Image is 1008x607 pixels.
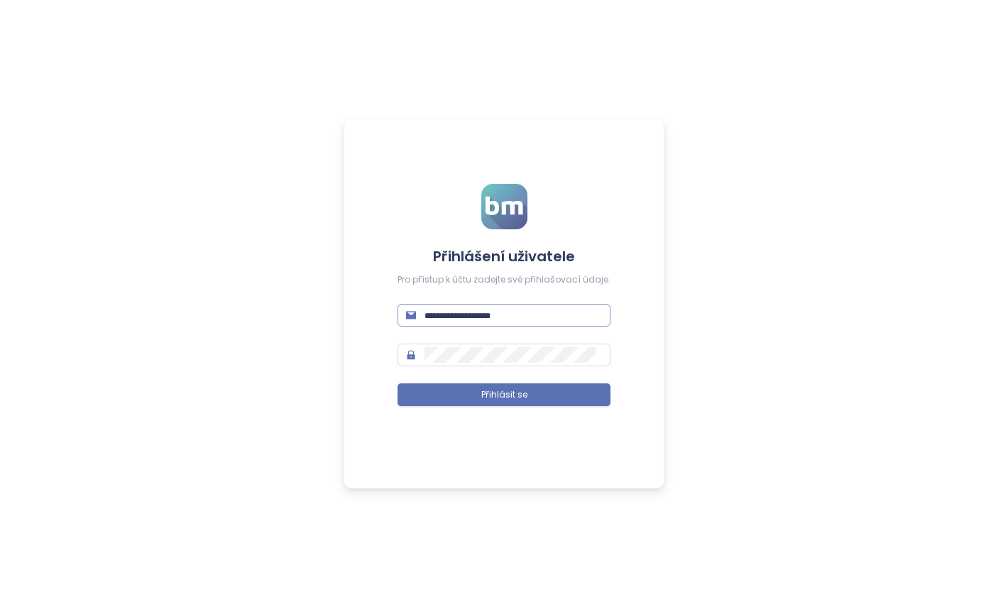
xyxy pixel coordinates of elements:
span: mail [406,310,416,320]
div: Pro přístup k účtu zadejte své přihlašovací údaje. [398,273,610,287]
h4: Přihlášení uživatele [398,246,610,266]
span: lock [406,350,416,360]
img: logo [481,184,527,229]
button: Přihlásit se [398,383,610,406]
span: Přihlásit se [481,388,527,402]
